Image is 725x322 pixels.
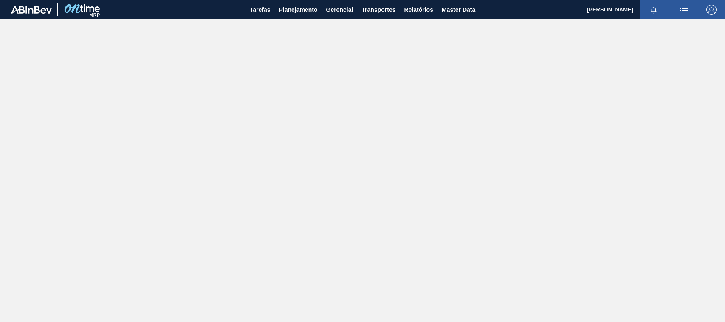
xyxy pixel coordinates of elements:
[404,5,433,15] span: Relatórios
[679,5,689,15] img: userActions
[442,5,475,15] span: Master Data
[326,5,353,15] span: Gerencial
[279,5,317,15] span: Planejamento
[250,5,271,15] span: Tarefas
[11,6,52,14] img: TNhmsLtSVTkK8tSr43FrP2fwEKptu5GPRR3wAAAABJRU5ErkJggg==
[640,4,667,16] button: Notificações
[361,5,395,15] span: Transportes
[706,5,717,15] img: Logout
